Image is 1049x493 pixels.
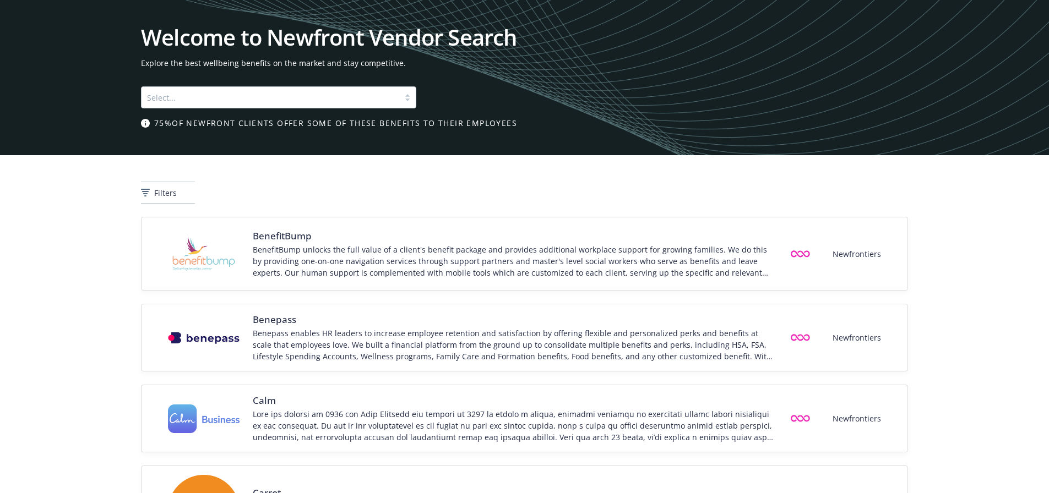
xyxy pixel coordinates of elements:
[253,327,775,362] div: Benepass enables HR leaders to increase employee retention and satisfaction by offering flexible ...
[253,313,775,326] span: Benepass
[168,226,240,281] img: Vendor logo for BenefitBump
[154,187,177,199] span: Filters
[141,26,908,48] h1: Welcome to Newfront Vendor Search
[168,332,240,344] img: Vendor logo for Benepass
[253,408,775,443] div: Lore ips dolorsi am 0936 con Adip Elitsedd eiu tempori ut 3297 la etdolo m aliqua, enimadmi venia...
[833,248,881,260] span: Newfrontiers
[141,57,908,69] span: Explore the best wellbeing benefits on the market and stay competitive.
[141,182,195,204] button: Filters
[154,117,517,129] span: 75% of Newfront clients offer some of these benefits to their employees
[253,244,775,278] div: BenefitBump unlocks the full value of a client's benefit package and provides additional workplac...
[253,229,775,243] span: BenefitBump
[168,404,240,434] img: Vendor logo for Calm
[833,413,881,424] span: Newfrontiers
[253,394,775,407] span: Calm
[833,332,881,343] span: Newfrontiers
